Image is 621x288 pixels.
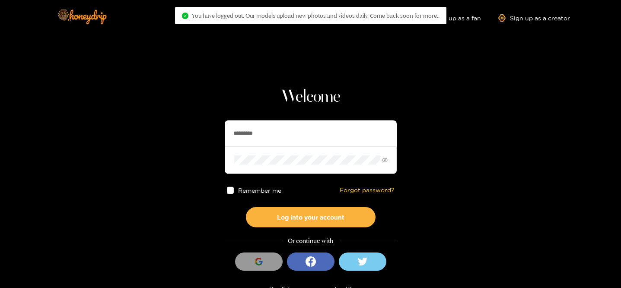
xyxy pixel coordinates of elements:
span: eye-invisible [382,157,388,163]
a: Forgot password? [340,187,395,194]
a: Sign up as a creator [498,14,570,22]
span: You have logged out. Our models upload new photos and videos daily. Come back soon for more.. [192,12,439,19]
a: Sign up as a fan [422,14,481,22]
button: Log into your account [246,207,376,227]
span: check-circle [182,13,188,19]
span: Remember me [238,187,281,194]
div: Or continue with [225,236,397,246]
h1: Welcome [225,87,397,107]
